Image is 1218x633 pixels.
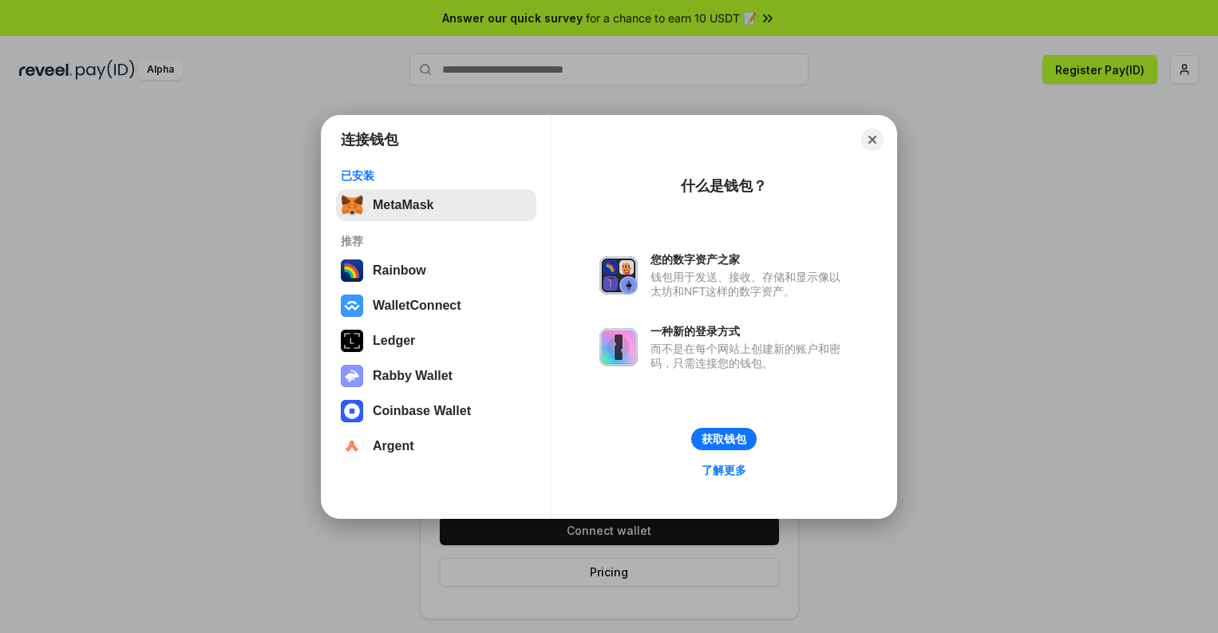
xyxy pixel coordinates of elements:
button: Argent [336,430,536,462]
a: 了解更多 [692,460,756,481]
div: 了解更多 [702,463,746,477]
img: svg+xml,%3Csvg%20xmlns%3D%22http%3A%2F%2Fwww.w3.org%2F2000%2Fsvg%22%20fill%3D%22none%22%20viewBox... [599,256,638,295]
div: Coinbase Wallet [373,404,471,418]
button: WalletConnect [336,290,536,322]
div: 什么是钱包？ [681,176,767,196]
img: svg+xml,%3Csvg%20fill%3D%22none%22%20height%3D%2233%22%20viewBox%3D%220%200%2035%2033%22%20width%... [341,194,363,216]
button: Rabby Wallet [336,360,536,392]
h1: 连接钱包 [341,130,398,149]
div: 获取钱包 [702,432,746,446]
div: 一种新的登录方式 [651,324,848,338]
div: Rabby Wallet [373,369,453,383]
img: svg+xml,%3Csvg%20xmlns%3D%22http%3A%2F%2Fwww.w3.org%2F2000%2Fsvg%22%20fill%3D%22none%22%20viewBox... [341,365,363,387]
div: Rainbow [373,263,426,278]
img: svg+xml,%3Csvg%20width%3D%2228%22%20height%3D%2228%22%20viewBox%3D%220%200%2028%2028%22%20fill%3D... [341,295,363,317]
img: svg+xml,%3Csvg%20width%3D%22120%22%20height%3D%22120%22%20viewBox%3D%220%200%20120%20120%22%20fil... [341,259,363,282]
img: svg+xml,%3Csvg%20width%3D%2228%22%20height%3D%2228%22%20viewBox%3D%220%200%2028%2028%22%20fill%3D... [341,435,363,457]
div: MetaMask [373,198,433,212]
div: 已安装 [341,168,532,183]
div: 钱包用于发送、接收、存储和显示像以太坊和NFT这样的数字资产。 [651,270,848,299]
div: 而不是在每个网站上创建新的账户和密码，只需连接您的钱包。 [651,342,848,370]
button: 获取钱包 [691,428,757,450]
button: MetaMask [336,189,536,221]
div: 您的数字资产之家 [651,252,848,267]
button: Coinbase Wallet [336,395,536,427]
div: WalletConnect [373,299,461,313]
div: 推荐 [341,234,532,248]
div: Ledger [373,334,415,348]
div: Argent [373,439,414,453]
img: svg+xml,%3Csvg%20xmlns%3D%22http%3A%2F%2Fwww.w3.org%2F2000%2Fsvg%22%20fill%3D%22none%22%20viewBox... [599,328,638,366]
img: svg+xml,%3Csvg%20width%3D%2228%22%20height%3D%2228%22%20viewBox%3D%220%200%2028%2028%22%20fill%3D... [341,400,363,422]
button: Ledger [336,325,536,357]
button: Rainbow [336,255,536,287]
button: Close [861,129,884,151]
img: svg+xml,%3Csvg%20xmlns%3D%22http%3A%2F%2Fwww.w3.org%2F2000%2Fsvg%22%20width%3D%2228%22%20height%3... [341,330,363,352]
